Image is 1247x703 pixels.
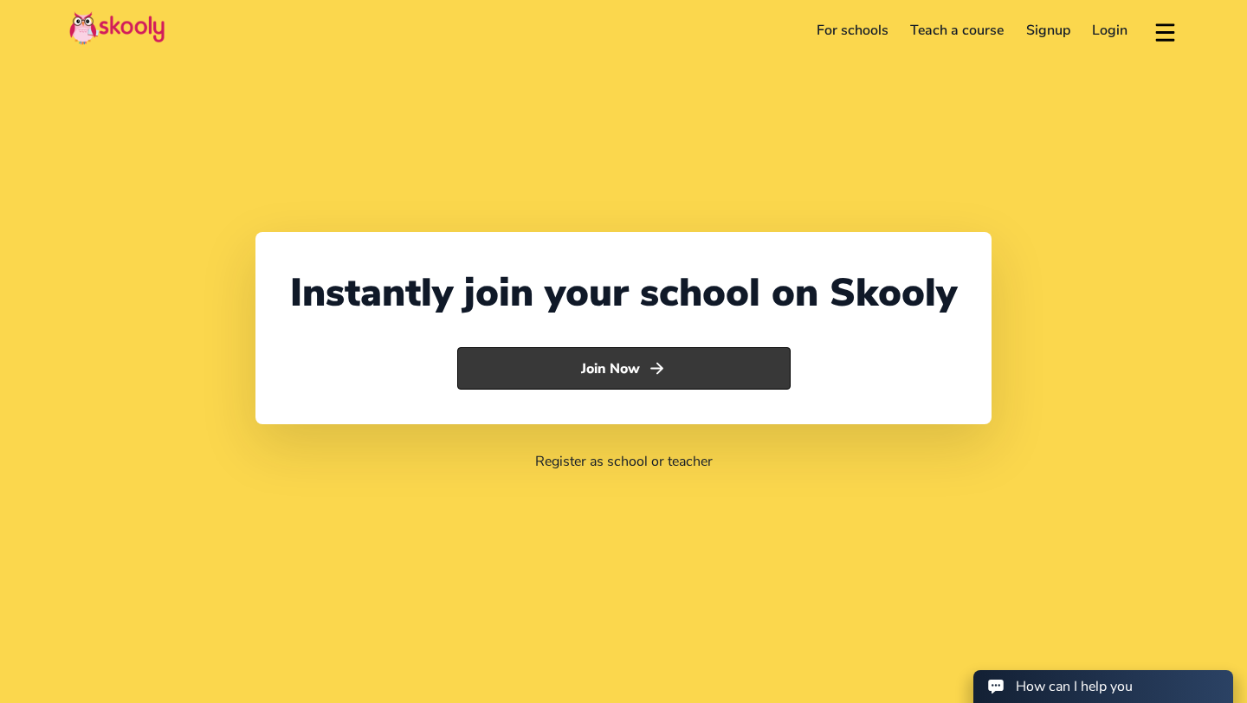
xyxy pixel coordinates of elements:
a: For schools [805,16,900,44]
button: menu outline [1153,16,1178,45]
a: Teach a course [899,16,1015,44]
ion-icon: arrow forward outline [648,359,666,377]
div: Instantly join your school on Skooly [290,267,957,319]
a: Signup [1015,16,1082,44]
button: Join Nowarrow forward outline [457,347,791,390]
a: Register as school or teacher [535,452,713,471]
a: Login [1082,16,1140,44]
img: Skooly [69,11,165,45]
